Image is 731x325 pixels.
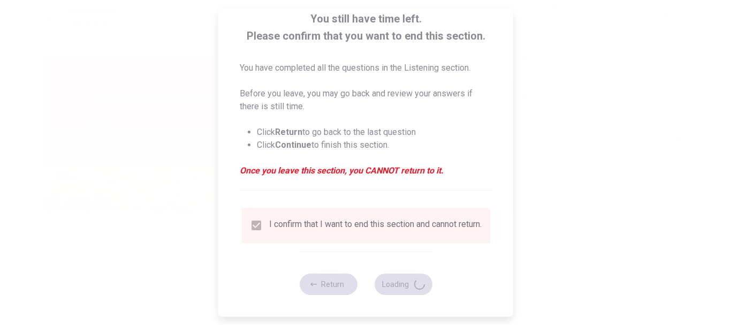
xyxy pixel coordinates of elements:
[269,219,482,232] div: I confirm that I want to end this section and cannot return.
[275,127,302,137] strong: Return
[374,274,432,295] button: Loading
[257,126,492,139] li: Click to go back to the last question
[240,87,492,113] p: Before you leave, you may go back and review your answers if there is still time.
[240,10,492,44] span: You still have time left. Please confirm that you want to end this section.
[257,139,492,152] li: Click to finish this section.
[240,62,492,74] p: You have completed all the questions in the Listening section.
[299,274,357,295] button: Return
[240,164,492,177] em: Once you leave this section, you CANNOT return to it.
[275,140,311,150] strong: Continue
